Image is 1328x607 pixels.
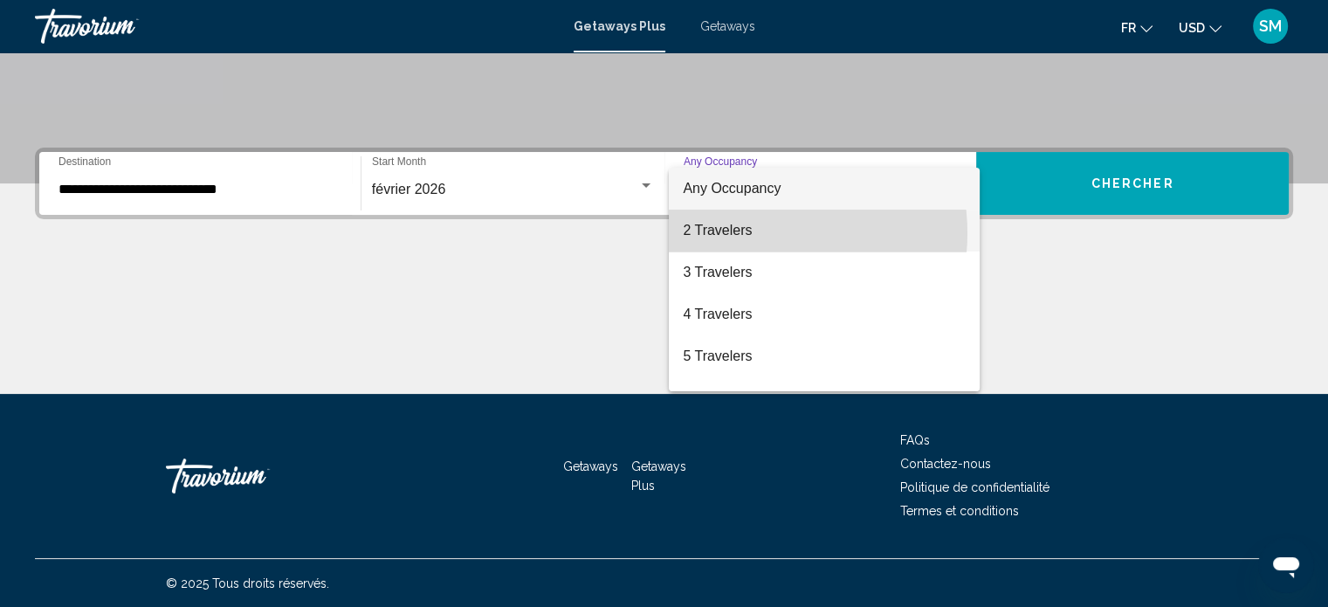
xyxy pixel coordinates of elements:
[683,293,966,335] span: 4 Travelers
[683,335,966,377] span: 5 Travelers
[683,252,966,293] span: 3 Travelers
[1258,537,1314,593] iframe: Bouton de lancement de la fenêtre de messagerie
[683,181,781,196] span: Any Occupancy
[683,210,966,252] span: 2 Travelers
[683,377,966,419] span: 6 Travelers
